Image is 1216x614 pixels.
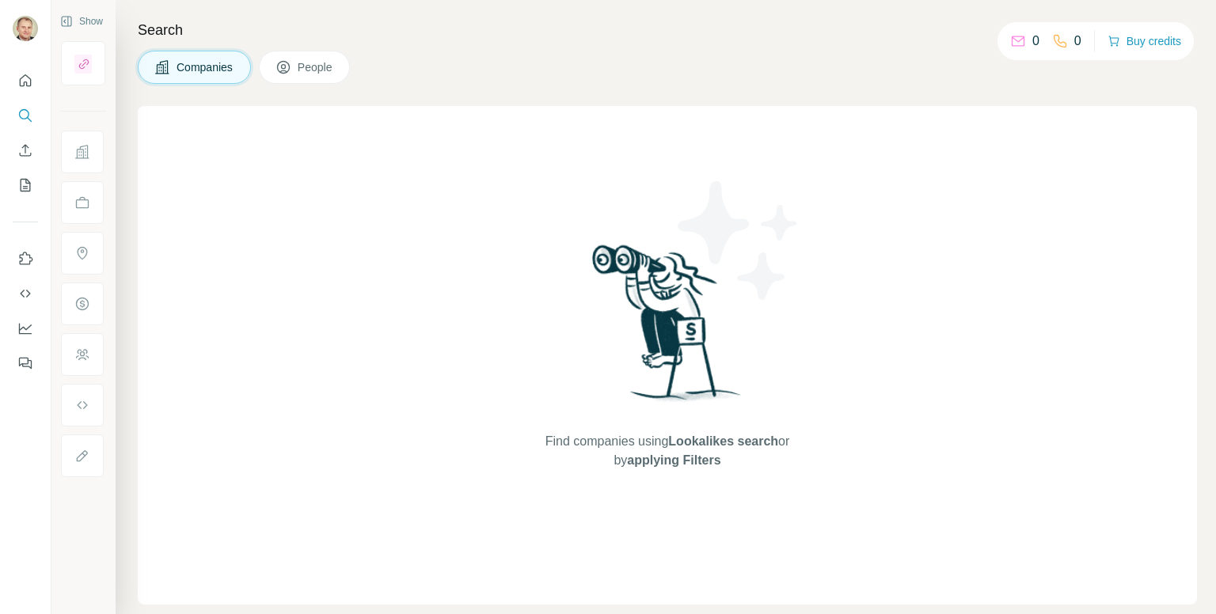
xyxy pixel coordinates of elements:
h4: Search [138,19,1197,41]
p: 0 [1032,32,1039,51]
img: Surfe Illustration - Stars [667,169,810,312]
span: People [298,59,334,75]
p: 0 [1074,32,1081,51]
button: Dashboard [13,314,38,343]
img: Avatar [13,16,38,41]
button: Enrich CSV [13,136,38,165]
button: Use Surfe API [13,279,38,308]
span: Companies [177,59,234,75]
button: My lists [13,171,38,199]
button: Buy credits [1108,30,1181,52]
span: Lookalikes search [668,434,778,448]
button: Feedback [13,349,38,377]
button: Use Surfe on LinkedIn [13,244,38,273]
span: Find companies using or by [541,432,794,470]
span: applying Filters [627,453,720,467]
button: Search [13,101,38,130]
button: Quick start [13,66,38,95]
img: Surfe Illustration - Woman searching with binoculars [585,241,750,417]
button: Show [49,9,114,33]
